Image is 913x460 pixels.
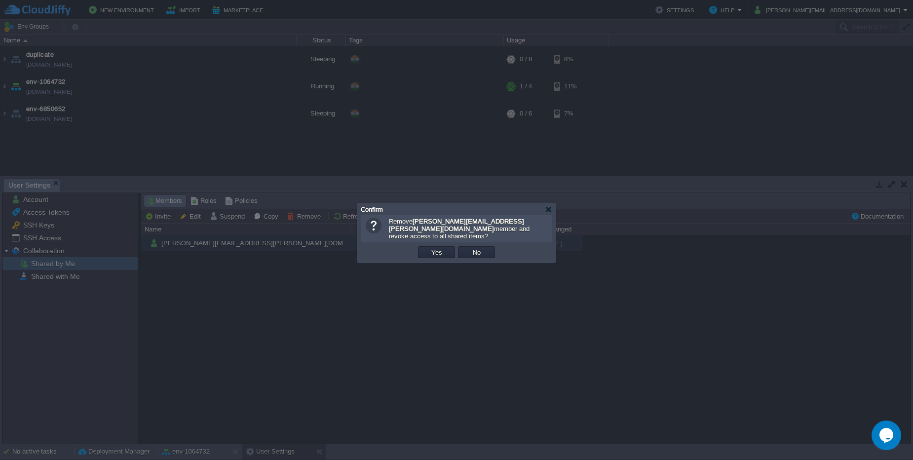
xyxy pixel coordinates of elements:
[361,206,383,213] span: Confirm
[428,248,445,257] button: Yes
[872,421,903,450] iframe: chat widget
[389,218,530,240] span: Remove member and revoke access to all shared items?
[470,248,484,257] button: No
[389,218,524,232] b: [PERSON_NAME][EMAIL_ADDRESS][PERSON_NAME][DOMAIN_NAME]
